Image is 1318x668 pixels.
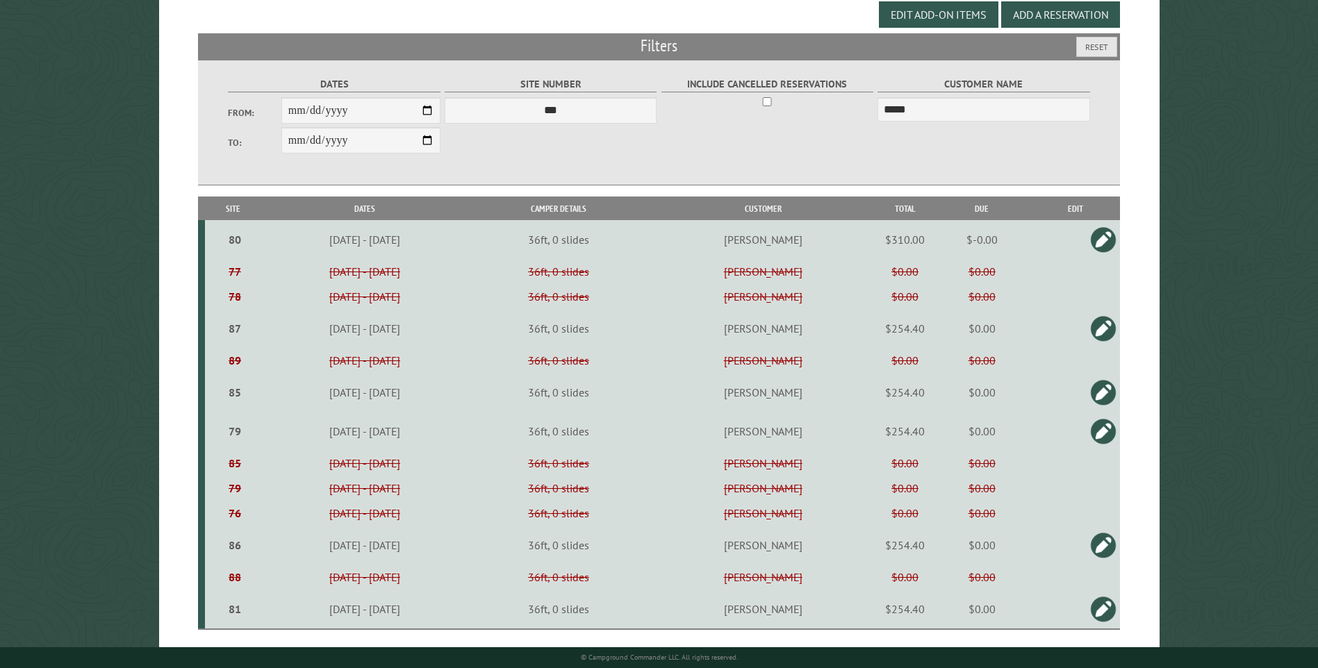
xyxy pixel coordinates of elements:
td: $254.40 [877,590,932,629]
div: [DATE] - [DATE] [263,290,466,303]
td: $0.00 [932,526,1030,565]
h2: Filters [198,33,1119,60]
td: 36ft, 0 slides [468,284,649,309]
td: 36ft, 0 slides [468,220,649,259]
div: 76 [211,506,258,520]
td: [PERSON_NAME] [649,565,878,590]
td: 36ft, 0 slides [468,348,649,373]
td: $0.00 [932,476,1030,501]
td: $254.40 [877,526,932,565]
td: $0.00 [877,565,932,590]
div: [DATE] - [DATE] [263,353,466,367]
td: $0.00 [932,412,1030,451]
td: $0.00 [932,565,1030,590]
td: $0.00 [877,451,932,476]
th: Due [932,197,1030,221]
td: [PERSON_NAME] [649,476,878,501]
td: 36ft, 0 slides [468,451,649,476]
td: $0.00 [877,259,932,284]
div: 88 [211,570,258,584]
div: 80 [211,233,258,247]
td: $0.00 [932,590,1030,629]
td: $0.00 [932,259,1030,284]
td: $0.00 [932,348,1030,373]
div: [DATE] - [DATE] [263,481,466,495]
td: $0.00 [877,348,932,373]
div: [DATE] - [DATE] [263,602,466,616]
button: Add a Reservation [1001,1,1120,28]
td: [PERSON_NAME] [649,526,878,565]
td: [PERSON_NAME] [649,259,878,284]
td: 36ft, 0 slides [468,526,649,565]
label: Dates [228,76,440,92]
td: $0.00 [932,309,1030,348]
div: 85 [211,456,258,470]
div: [DATE] - [DATE] [263,570,466,584]
div: 86 [211,538,258,552]
small: © Campground Commander LLC. All rights reserved. [581,653,738,662]
td: $254.40 [877,373,932,412]
div: 87 [211,322,258,335]
td: [PERSON_NAME] [649,309,878,348]
td: $0.00 [932,451,1030,476]
td: 36ft, 0 slides [468,476,649,501]
th: Camper Details [468,197,649,221]
td: 36ft, 0 slides [468,501,649,526]
td: 36ft, 0 slides [468,565,649,590]
td: 36ft, 0 slides [468,412,649,451]
div: 77 [211,265,258,278]
div: 89 [211,353,258,367]
label: From: [228,106,281,119]
label: To: [228,136,281,149]
div: [DATE] - [DATE] [263,424,466,438]
td: [PERSON_NAME] [649,451,878,476]
td: [PERSON_NAME] [649,501,878,526]
td: 36ft, 0 slides [468,259,649,284]
button: Edit Add-on Items [879,1,998,28]
div: 79 [211,481,258,495]
label: Site Number [445,76,657,92]
td: [PERSON_NAME] [649,412,878,451]
div: [DATE] - [DATE] [263,506,466,520]
td: $-0.00 [932,220,1030,259]
td: 36ft, 0 slides [468,373,649,412]
div: [DATE] - [DATE] [263,456,466,470]
td: 36ft, 0 slides [468,309,649,348]
td: $254.40 [877,309,932,348]
div: [DATE] - [DATE] [263,265,466,278]
td: $0.00 [932,501,1030,526]
td: 36ft, 0 slides [468,590,649,629]
td: [PERSON_NAME] [649,590,878,629]
td: $0.00 [932,284,1030,309]
th: Site [205,197,261,221]
th: Edit [1031,197,1120,221]
th: Dates [261,197,468,221]
label: Include Cancelled Reservations [661,76,873,92]
td: $0.00 [877,476,932,501]
div: 85 [211,385,258,399]
div: 81 [211,602,258,616]
td: $0.00 [932,373,1030,412]
td: [PERSON_NAME] [649,373,878,412]
label: Customer Name [878,76,1089,92]
td: [PERSON_NAME] [649,284,878,309]
div: [DATE] - [DATE] [263,385,466,399]
div: [DATE] - [DATE] [263,233,466,247]
th: Customer [649,197,878,221]
td: $254.40 [877,412,932,451]
td: $0.00 [877,284,932,309]
div: [DATE] - [DATE] [263,538,466,552]
td: $0.00 [877,501,932,526]
th: Total [877,197,932,221]
div: 79 [211,424,258,438]
td: $310.00 [877,220,932,259]
button: Reset [1076,37,1117,57]
div: [DATE] - [DATE] [263,322,466,335]
td: [PERSON_NAME] [649,348,878,373]
div: 78 [211,290,258,303]
td: [PERSON_NAME] [649,220,878,259]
